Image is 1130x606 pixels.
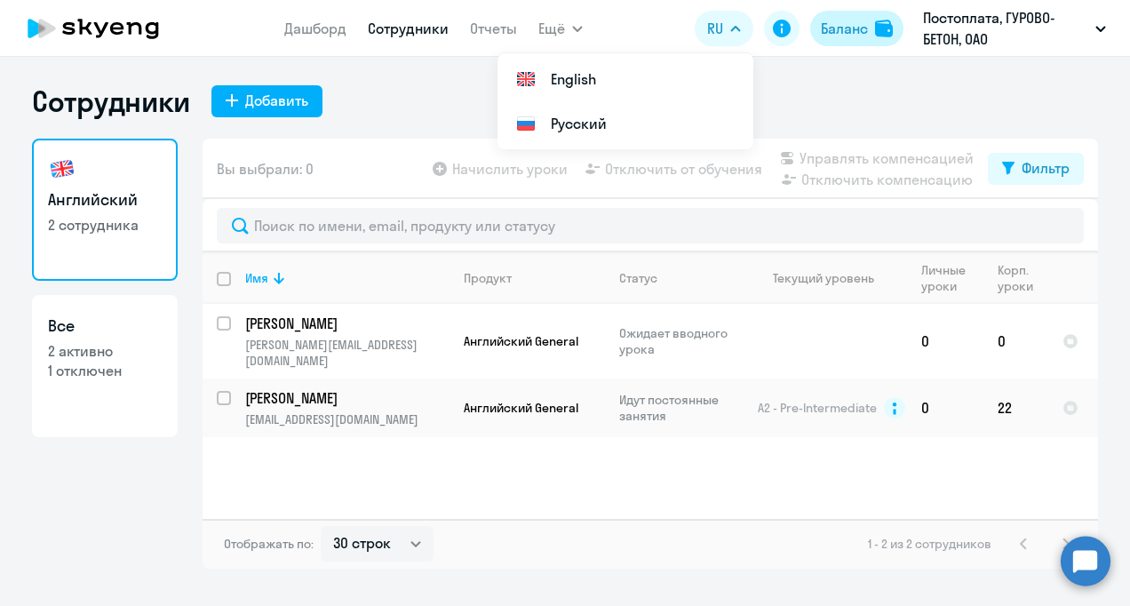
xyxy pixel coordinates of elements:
[368,20,449,37] a: Сотрудники
[48,361,162,380] p: 1 отключен
[707,18,723,39] span: RU
[224,536,314,552] span: Отображать по:
[515,68,537,90] img: English
[758,400,877,416] span: A2 - Pre-Intermediate
[921,262,983,294] div: Личные уроки
[211,85,322,117] button: Добавить
[464,270,604,286] div: Продукт
[1022,157,1070,179] div: Фильтр
[619,270,741,286] div: Статус
[914,7,1115,50] button: Постоплата, ГУРОВО-БЕТОН, ОАО
[217,158,314,179] span: Вы выбрали: 0
[907,304,983,379] td: 0
[48,188,162,211] h3: Английский
[464,400,578,416] span: Английский General
[245,337,449,369] p: [PERSON_NAME][EMAIL_ADDRESS][DOMAIN_NAME]
[464,333,578,349] span: Английский General
[48,341,162,361] p: 2 активно
[988,153,1084,185] button: Фильтр
[998,262,1047,294] div: Корп. уроки
[810,11,903,46] button: Балансbalance
[497,53,753,149] ul: Ещё
[464,270,512,286] div: Продукт
[48,315,162,338] h3: Все
[907,379,983,437] td: 0
[245,314,446,333] p: [PERSON_NAME]
[773,270,874,286] div: Текущий уровень
[538,18,565,39] span: Ещё
[284,20,346,37] a: Дашборд
[619,392,741,424] p: Идут постоянные занятия
[245,90,308,111] div: Добавить
[245,270,449,286] div: Имя
[983,379,1048,437] td: 22
[756,270,906,286] div: Текущий уровень
[32,139,178,281] a: Английский2 сотрудника
[470,20,517,37] a: Отчеты
[245,388,446,408] p: [PERSON_NAME]
[998,262,1036,294] div: Корп. уроки
[695,11,753,46] button: RU
[217,208,1084,243] input: Поиск по имени, email, продукту или статусу
[923,7,1088,50] p: Постоплата, ГУРОВО-БЕТОН, ОАО
[245,411,449,427] p: [EMAIL_ADDRESS][DOMAIN_NAME]
[619,270,657,286] div: Статус
[921,262,971,294] div: Личные уроки
[245,314,449,333] a: [PERSON_NAME]
[245,270,268,286] div: Имя
[48,215,162,235] p: 2 сотрудника
[875,20,893,37] img: balance
[48,155,76,183] img: english
[515,113,537,134] img: Русский
[245,388,449,408] a: [PERSON_NAME]
[868,536,991,552] span: 1 - 2 из 2 сотрудников
[538,11,583,46] button: Ещё
[32,295,178,437] a: Все2 активно1 отключен
[619,325,741,357] p: Ожидает вводного урока
[983,304,1048,379] td: 0
[32,84,190,119] h1: Сотрудники
[821,18,868,39] div: Баланс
